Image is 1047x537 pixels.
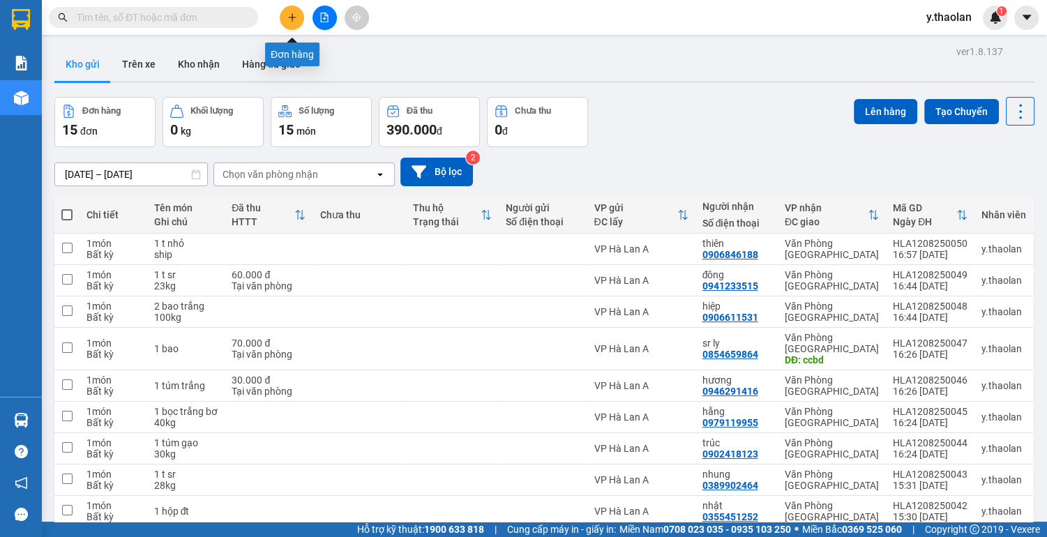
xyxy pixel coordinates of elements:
div: VP Hà Lan A [594,306,688,317]
div: hằng [702,406,771,417]
div: 28kg [154,480,218,491]
div: 70.000 đ [232,338,306,349]
div: nhật [702,500,771,511]
button: Kho nhận [167,47,231,81]
div: Trạng thái [413,216,481,227]
span: 0 [170,121,178,138]
div: VP Hà Lan A [594,243,688,255]
div: ĐC giao [785,216,868,227]
span: notification [15,476,28,490]
div: y.thaolan [981,411,1026,423]
div: 40kg [154,417,218,428]
div: 0941233515 [702,280,758,292]
div: Bất kỳ [86,386,140,397]
div: 0906846188 [702,249,758,260]
button: Đã thu390.000đ [379,97,480,147]
img: warehouse-icon [14,91,29,105]
div: thiên [702,238,771,249]
div: HLA1208250048 [893,301,967,312]
span: Miền Bắc [802,522,902,537]
th: Toggle SortBy [886,197,974,234]
div: VP Hà Lan A [594,380,688,391]
div: 1 t sr [154,469,218,480]
span: file-add [319,13,329,22]
div: 16:24 [DATE] [893,448,967,460]
div: y.thaolan [981,306,1026,317]
div: 1 bọc trắng bơ [154,406,218,417]
strong: 0708 023 035 - 0935 103 250 [663,524,791,535]
div: y.thaolan [981,443,1026,454]
span: plus [287,13,297,22]
div: Ghi chú [154,216,218,227]
div: y.thaolan [981,243,1026,255]
div: HLA1208250047 [893,338,967,349]
sup: 1 [997,6,1007,16]
div: Bất kỳ [86,480,140,491]
span: Miền Nam [619,522,791,537]
div: 16:24 [DATE] [893,417,967,428]
button: Tạo Chuyến [924,99,999,124]
div: 1 t nhỏ [154,238,218,249]
span: Hỗ trợ kỹ thuật: [357,522,484,537]
span: 15 [278,121,294,138]
div: nhung [702,469,771,480]
div: 0854659864 [702,349,758,360]
div: VP Hà Lan A [594,411,688,423]
span: y.thaolan [915,8,983,26]
input: Tìm tên, số ĐT hoặc mã đơn [77,10,241,25]
span: aim [352,13,361,22]
div: 16:44 [DATE] [893,312,967,323]
div: VP gửi [594,202,677,213]
div: Văn Phòng [GEOGRAPHIC_DATA] [785,469,879,491]
img: logo-vxr [12,9,30,30]
span: ⚪️ [794,527,799,532]
div: Người nhận [702,201,771,212]
div: 1 món [86,437,140,448]
div: Văn Phòng [GEOGRAPHIC_DATA] [785,375,879,397]
div: Mã GD [893,202,956,213]
div: y.thaolan [981,506,1026,517]
div: 1 món [86,269,140,280]
div: Văn Phòng [GEOGRAPHIC_DATA] [785,437,879,460]
div: 15:30 [DATE] [893,511,967,522]
span: đ [437,126,442,137]
button: Số lượng15món [271,97,372,147]
div: 1 món [86,500,140,511]
button: Kho gửi [54,47,111,81]
div: HLA1208250046 [893,375,967,386]
span: kg [181,126,191,137]
div: HLA1208250042 [893,500,967,511]
div: 0902418123 [702,448,758,460]
div: 1 món [86,338,140,349]
div: 16:26 [DATE] [893,349,967,360]
div: Tại văn phòng [232,386,306,397]
div: Tại văn phòng [232,349,306,360]
div: Người gửi [506,202,580,213]
span: đơn [80,126,98,137]
div: 30.000 đ [232,375,306,386]
strong: 1900 633 818 [424,524,484,535]
div: Tên món [154,202,218,213]
span: 1 [999,6,1004,16]
button: Lên hàng [854,99,917,124]
button: plus [280,6,304,30]
div: Bất kỳ [86,511,140,522]
div: 1 món [86,406,140,417]
span: caret-down [1020,11,1033,24]
div: VP Hà Lan A [594,275,688,286]
sup: 2 [466,151,480,165]
div: VP Hà Lan A [594,443,688,454]
div: hiệp [702,301,771,312]
div: 16:26 [DATE] [893,386,967,397]
div: Bất kỳ [86,417,140,428]
span: Cung cấp máy in - giấy in: [507,522,616,537]
img: icon-new-feature [989,11,1002,24]
div: y.thaolan [981,474,1026,485]
div: HLA1208250044 [893,437,967,448]
span: search [58,13,68,22]
div: y.thaolan [981,343,1026,354]
div: Chưa thu [319,209,398,220]
div: 1 món [86,301,140,312]
div: 1 món [86,469,140,480]
button: Bộ lọc [400,158,473,186]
